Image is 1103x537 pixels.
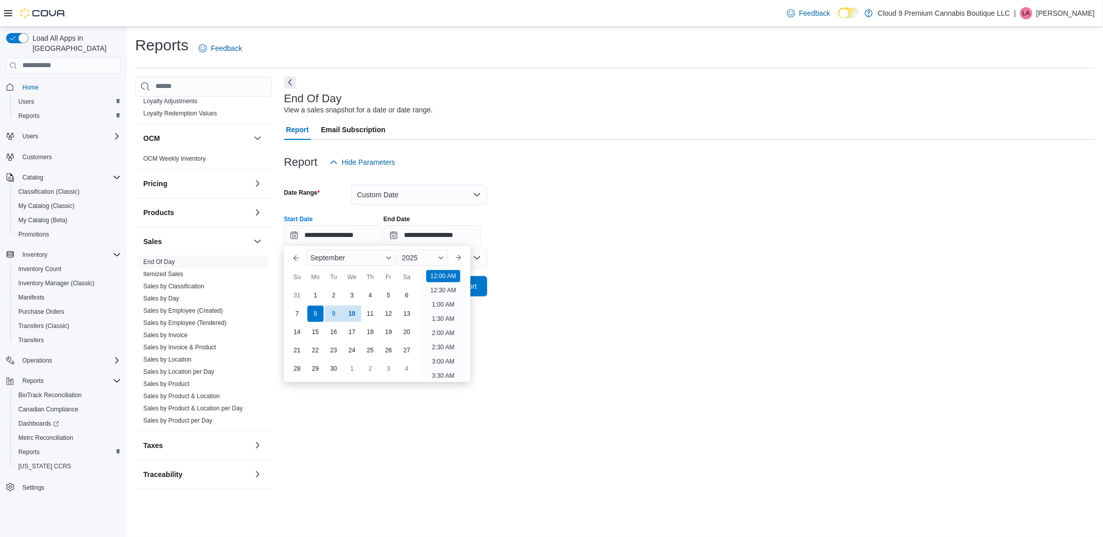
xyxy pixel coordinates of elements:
button: Settings [2,480,125,494]
span: Manifests [14,291,121,304]
button: Pricing [251,177,264,190]
button: Products [143,207,249,218]
a: Itemized Sales [143,271,183,278]
span: Feedback [211,43,242,53]
button: Catalog [2,170,125,185]
div: day-7 [289,306,305,322]
button: Users [18,130,42,142]
span: My Catalog (Beta) [14,214,121,226]
div: day-15 [307,324,324,340]
span: Email Subscription [321,120,386,140]
span: Sales by Classification [143,282,204,290]
span: Sales by Employee (Tendered) [143,319,227,327]
button: My Catalog (Classic) [10,199,125,213]
span: Washington CCRS [14,460,121,472]
span: Reports [22,377,44,385]
button: Inventory [2,248,125,262]
button: Operations [18,354,56,367]
h3: Report [284,156,318,168]
button: Customers [2,150,125,164]
li: 2:00 AM [428,327,458,339]
a: Canadian Compliance [14,403,82,415]
div: day-5 [381,287,397,304]
a: My Catalog (Beta) [14,214,72,226]
span: Loyalty Redemption Values [143,109,217,117]
div: We [344,269,360,285]
span: Users [22,132,38,140]
li: 1:30 AM [428,313,458,325]
div: day-23 [326,342,342,359]
div: day-19 [381,324,397,340]
span: BioTrack Reconciliation [18,391,82,399]
button: Manifests [10,290,125,305]
div: day-6 [399,287,415,304]
span: Sales by Invoice & Product [143,343,216,351]
div: day-25 [362,342,379,359]
div: day-16 [326,324,342,340]
button: Reports [10,109,125,123]
button: Next [284,76,296,88]
button: My Catalog (Beta) [10,213,125,227]
a: Sales by Product & Location per Day [143,405,243,412]
div: day-3 [344,287,360,304]
a: Promotions [14,228,53,241]
div: day-21 [289,342,305,359]
span: Dashboards [18,420,59,428]
div: Sa [399,269,415,285]
h3: Taxes [143,440,163,451]
span: Manifests [18,293,44,302]
span: Inventory Manager (Classic) [18,279,94,287]
span: Feedback [799,8,830,18]
div: September, 2025 [288,286,416,378]
div: day-2 [362,361,379,377]
span: Home [22,83,39,92]
span: Sales by Employee (Created) [143,307,223,315]
a: Inventory Manager (Classic) [14,277,99,289]
span: Inventory [18,249,121,261]
span: Users [18,130,121,142]
a: Classification (Classic) [14,186,84,198]
button: Users [10,95,125,109]
button: Metrc Reconciliation [10,431,125,445]
span: Reports [14,446,121,458]
a: Dashboards [10,416,125,431]
li: 3:00 AM [428,355,458,368]
a: Loyalty Adjustments [143,98,198,105]
a: Sales by Classification [143,283,204,290]
div: day-30 [326,361,342,377]
button: Taxes [251,439,264,452]
div: View a sales snapshot for a date or date range. [284,105,433,115]
span: Reports [18,448,40,456]
span: Operations [18,354,121,367]
div: day-22 [307,342,324,359]
button: Reports [10,445,125,459]
span: Canadian Compliance [18,405,78,413]
div: day-24 [344,342,360,359]
span: Canadian Compliance [14,403,121,415]
span: LA [1023,7,1030,19]
span: BioTrack Reconciliation [14,389,121,401]
span: Report [286,120,309,140]
p: Cloud 9 Premium Cannabis Boutique LLC [878,7,1010,19]
div: Logan Albert [1020,7,1032,19]
div: day-8 [307,306,324,322]
span: Sales by Product & Location per Day [143,404,243,412]
span: Load All Apps in [GEOGRAPHIC_DATA] [28,33,121,53]
a: Sales by Product per Day [143,417,212,424]
a: Sales by Employee (Tendered) [143,319,227,326]
button: OCM [251,132,264,144]
button: Traceability [251,468,264,481]
span: Inventory Count [14,263,121,275]
a: Sales by Invoice & Product [143,344,216,351]
span: 2025 [402,254,418,262]
span: Catalog [22,173,43,182]
a: Sales by Employee (Created) [143,307,223,314]
label: End Date [384,215,410,223]
span: Classification (Classic) [14,186,121,198]
li: 12:00 AM [426,270,460,282]
input: Press the down key to open a popover containing a calendar. [384,225,481,246]
div: day-4 [362,287,379,304]
span: Customers [18,151,121,163]
span: Sales by Product & Location [143,392,220,400]
h1: Reports [135,35,188,55]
